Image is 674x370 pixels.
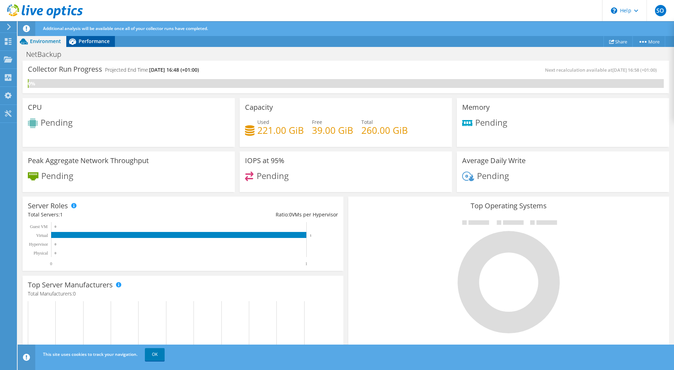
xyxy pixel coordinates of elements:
span: Total [361,119,373,125]
h1: NetBackup [23,50,72,58]
h3: Top Operating Systems [354,202,664,210]
span: Next recalculation available at [545,67,660,73]
span: 0 [289,211,292,218]
h4: 39.00 GiB [312,126,353,134]
span: Environment [30,38,61,44]
text: Physical [33,251,48,256]
text: Hypervisor [29,242,48,247]
div: Ratio: VMs per Hypervisor [183,211,338,219]
text: 0 [55,251,56,255]
text: 0 [50,261,52,266]
text: Virtual [36,233,48,238]
text: Guest VM [30,224,48,229]
text: 1 [310,234,312,237]
div: Total Servers: [28,211,183,219]
a: Share [603,36,633,47]
text: 1 [305,261,307,266]
h4: Projected End Time: [105,66,199,74]
span: Pending [41,117,73,128]
span: 0 [73,290,76,297]
text: 0 [55,243,56,246]
h3: Capacity [245,103,273,111]
a: More [632,36,665,47]
span: [DATE] 16:48 (+01:00) [149,66,199,73]
span: Performance [79,38,110,44]
h3: Average Daily Write [462,157,526,165]
h3: IOPS at 95% [245,157,284,165]
span: Additional analysis will be available once all of your collector runs have completed. [43,25,208,31]
div: 0% [28,80,29,88]
span: Used [257,119,269,125]
span: This site uses cookies to track your navigation. [43,351,137,357]
span: 1 [60,211,63,218]
span: Pending [477,169,509,181]
span: SO [655,5,666,16]
a: OK [145,348,165,361]
h4: 221.00 GiB [257,126,304,134]
span: Pending [257,169,289,181]
h3: CPU [28,103,42,111]
span: Free [312,119,322,125]
h3: Memory [462,103,490,111]
span: Pending [475,116,507,128]
h4: 260.00 GiB [361,126,408,134]
h3: Top Server Manufacturers [28,281,113,289]
h3: Server Roles [28,202,68,210]
text: 0 [55,225,56,228]
span: Pending [41,169,73,181]
svg: \n [611,7,617,14]
h3: Peak Aggregate Network Throughput [28,157,149,165]
h4: Total Manufacturers: [28,290,338,298]
span: [DATE] 16:58 (+01:00) [612,67,657,73]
